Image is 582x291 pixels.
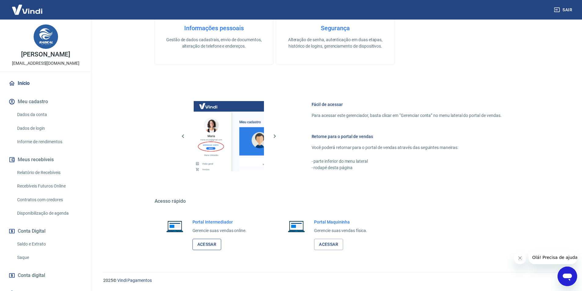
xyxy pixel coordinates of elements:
span: Olá! Precisa de ajuda? [4,4,51,9]
p: Você poderá retornar para o portal de vendas através das seguintes maneiras: [312,144,502,151]
button: Sair [553,4,575,16]
p: - rodapé desta página [312,165,502,171]
p: - parte inferior do menu lateral [312,158,502,165]
img: Imagem de um notebook aberto [284,219,309,234]
a: Disponibilização de agenda [15,207,84,220]
h6: Retorne para o portal de vendas [312,133,502,140]
iframe: Botão para abrir a janela de mensagens [558,267,577,286]
p: [PERSON_NAME] [21,51,70,58]
img: Vindi [7,0,47,19]
p: Alteração de senha, autenticação em duas etapas, histórico de logins, gerenciamento de dispositivos. [286,37,385,49]
a: Informe de rendimentos [15,136,84,148]
a: Acessar [192,239,221,250]
span: Conta digital [18,271,45,280]
h6: Portal Intermediador [192,219,247,225]
a: Dados da conta [15,108,84,121]
h6: Portal Maquininha [314,219,367,225]
a: Relatório de Recebíveis [15,166,84,179]
button: Meu cadastro [7,95,84,108]
p: 2025 © [103,277,567,284]
a: Início [7,77,84,90]
h4: Segurança [286,24,385,32]
h5: Acesso rápido [155,198,516,204]
p: Para acessar este gerenciador, basta clicar em “Gerenciar conta” no menu lateral do portal de ven... [312,112,502,119]
h4: Informações pessoais [165,24,263,32]
p: Gerencie suas vendas física. [314,227,367,234]
a: Conta digital [7,269,84,282]
img: Imagem de um notebook aberto [162,219,188,234]
iframe: Fechar mensagem [514,252,526,264]
a: Acessar [314,239,343,250]
h6: Fácil de acessar [312,101,502,107]
p: [EMAIL_ADDRESS][DOMAIN_NAME] [12,60,79,67]
button: Conta Digital [7,224,84,238]
button: Meus recebíveis [7,153,84,166]
p: Gerencie suas vendas online. [192,227,247,234]
a: Saque [15,251,84,264]
img: 390d95a4-0b2f-43fe-8fa0-e43eda86bb40.jpeg [34,24,58,49]
a: Recebíveis Futuros Online [15,180,84,192]
a: Vindi Pagamentos [117,278,152,283]
iframe: Mensagem da empresa [529,251,577,264]
a: Dados de login [15,122,84,135]
img: Imagem da dashboard mostrando o botão de gerenciar conta na sidebar no lado esquerdo [194,101,264,171]
p: Gestão de dados cadastrais, envio de documentos, alteração de telefone e endereços. [165,37,263,49]
a: Contratos com credores [15,194,84,206]
a: Saldo e Extrato [15,238,84,250]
